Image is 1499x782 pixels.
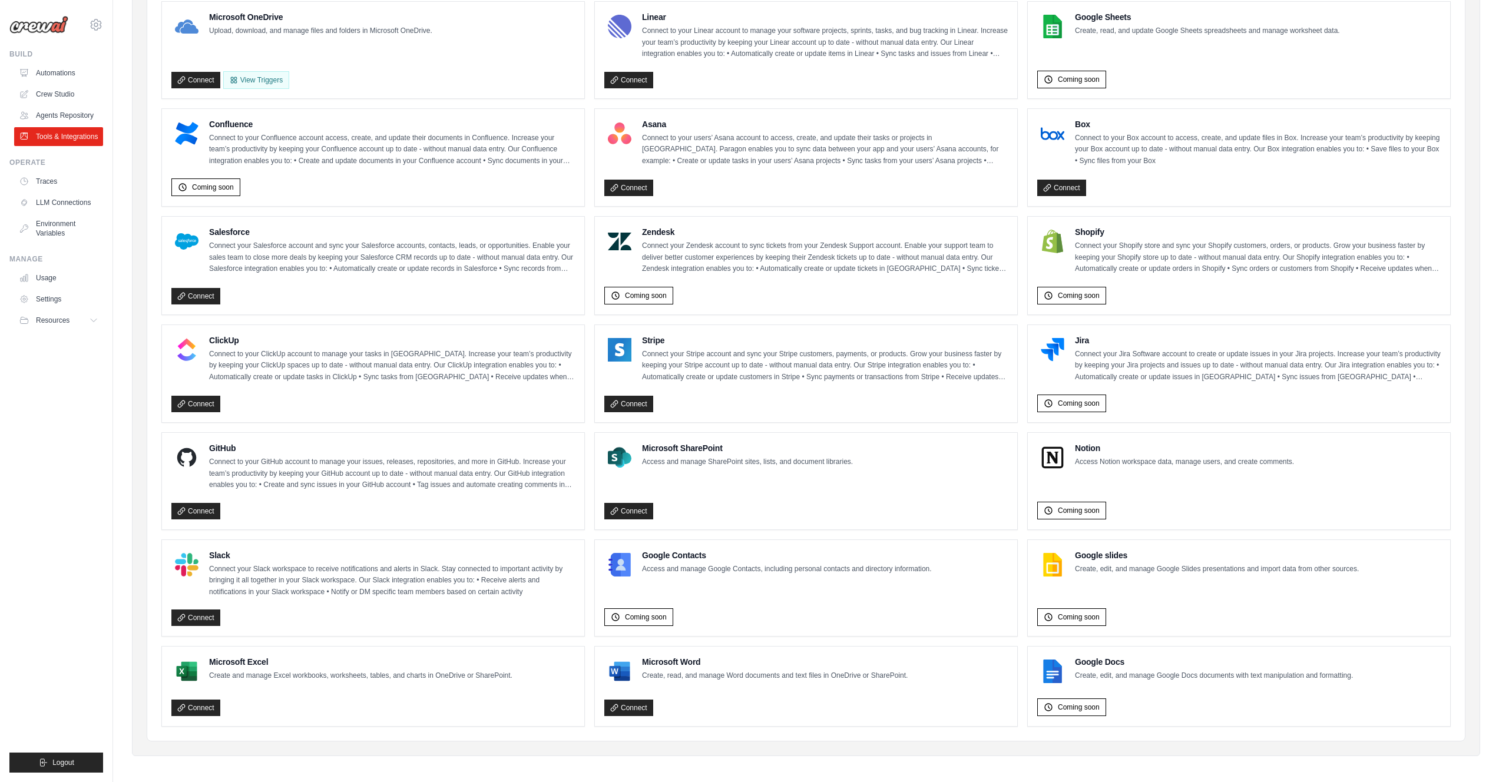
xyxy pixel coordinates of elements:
[1075,240,1441,275] p: Connect your Shopify store and sync your Shopify customers, orders, or products. Grow your busine...
[1075,11,1340,23] h4: Google Sheets
[36,316,70,325] span: Resources
[9,254,103,264] div: Manage
[171,72,220,88] a: Connect
[1075,442,1294,454] h4: Notion
[171,609,220,626] a: Connect
[209,226,575,238] h4: Salesforce
[14,64,103,82] a: Automations
[209,670,512,682] p: Create and manage Excel workbooks, worksheets, tables, and charts in OneDrive or SharePoint.
[175,338,198,362] img: ClickUp Logo
[608,553,631,576] img: Google Contacts Logo
[604,180,653,196] a: Connect
[52,758,74,767] span: Logout
[1075,132,1441,167] p: Connect to your Box account to access, create, and update files in Box. Increase your team’s prod...
[1075,349,1441,383] p: Connect your Jira Software account to create or update issues in your Jira projects. Increase you...
[1075,334,1441,346] h4: Jira
[209,442,575,454] h4: GitHub
[1075,226,1441,238] h4: Shopify
[175,122,198,145] img: Confluence Logo
[1041,338,1064,362] img: Jira Logo
[14,127,103,146] a: Tools & Integrations
[625,612,667,622] span: Coming soon
[608,15,631,38] img: Linear Logo
[642,11,1008,23] h4: Linear
[14,85,103,104] a: Crew Studio
[171,396,220,412] a: Connect
[642,334,1008,346] h4: Stripe
[209,240,575,275] p: Connect your Salesforce account and sync your Salesforce accounts, contacts, leads, or opportunit...
[209,118,575,130] h4: Confluence
[9,49,103,59] div: Build
[604,700,653,716] a: Connect
[1075,549,1359,561] h4: Google slides
[14,269,103,287] a: Usage
[209,349,575,383] p: Connect to your ClickUp account to manage your tasks in [GEOGRAPHIC_DATA]. Increase your team’s p...
[642,549,932,561] h4: Google Contacts
[1058,506,1100,515] span: Coming soon
[642,240,1008,275] p: Connect your Zendesk account to sync tickets from your Zendesk Support account. Enable your suppo...
[14,214,103,243] a: Environment Variables
[608,122,631,145] img: Asana Logo
[175,660,198,683] img: Microsoft Excel Logo
[1041,15,1064,38] img: Google Sheets Logo
[1041,122,1064,145] img: Box Logo
[9,158,103,167] div: Operate
[192,183,234,192] span: Coming soon
[1075,656,1353,668] h4: Google Docs
[642,118,1008,130] h4: Asana
[1041,446,1064,469] img: Notion Logo
[14,290,103,309] a: Settings
[642,564,932,575] p: Access and manage Google Contacts, including personal contacts and directory information.
[642,25,1008,60] p: Connect to your Linear account to manage your software projects, sprints, tasks, and bug tracking...
[223,71,289,89] : View Triggers
[14,311,103,330] button: Resources
[642,349,1008,383] p: Connect your Stripe account and sync your Stripe customers, payments, or products. Grow your busi...
[642,132,1008,167] p: Connect to your users’ Asana account to access, create, and update their tasks or projects in [GE...
[608,338,631,362] img: Stripe Logo
[642,456,853,468] p: Access and manage SharePoint sites, lists, and document libraries.
[171,288,220,304] a: Connect
[171,700,220,716] a: Connect
[642,670,908,682] p: Create, read, and manage Word documents and text files in OneDrive or SharePoint.
[1058,703,1100,712] span: Coming soon
[175,230,198,253] img: Salesforce Logo
[209,334,575,346] h4: ClickUp
[9,753,103,773] button: Logout
[1058,291,1100,300] span: Coming soon
[209,132,575,167] p: Connect to your Confluence account access, create, and update their documents in Confluence. Incr...
[604,503,653,519] a: Connect
[604,72,653,88] a: Connect
[608,446,631,469] img: Microsoft SharePoint Logo
[14,193,103,212] a: LLM Connections
[642,656,908,668] h4: Microsoft Word
[175,446,198,469] img: GitHub Logo
[1058,75,1100,84] span: Coming soon
[209,25,432,37] p: Upload, download, and manage files and folders in Microsoft OneDrive.
[604,396,653,412] a: Connect
[608,660,631,683] img: Microsoft Word Logo
[14,106,103,125] a: Agents Repository
[1058,612,1100,622] span: Coming soon
[175,553,198,576] img: Slack Logo
[9,16,68,34] img: Logo
[1037,180,1086,196] a: Connect
[209,549,575,561] h4: Slack
[175,15,198,38] img: Microsoft OneDrive Logo
[1075,564,1359,575] p: Create, edit, and manage Google Slides presentations and import data from other sources.
[1075,670,1353,682] p: Create, edit, and manage Google Docs documents with text manipulation and formatting.
[209,564,575,598] p: Connect your Slack workspace to receive notifications and alerts in Slack. Stay connected to impo...
[1075,456,1294,468] p: Access Notion workspace data, manage users, and create comments.
[642,442,853,454] h4: Microsoft SharePoint
[1075,25,1340,37] p: Create, read, and update Google Sheets spreadsheets and manage worksheet data.
[209,656,512,668] h4: Microsoft Excel
[1041,553,1064,576] img: Google slides Logo
[608,230,631,253] img: Zendesk Logo
[625,291,667,300] span: Coming soon
[1041,660,1064,683] img: Google Docs Logo
[171,503,220,519] a: Connect
[1075,118,1441,130] h4: Box
[209,11,432,23] h4: Microsoft OneDrive
[1041,230,1064,253] img: Shopify Logo
[1058,399,1100,408] span: Coming soon
[209,456,575,491] p: Connect to your GitHub account to manage your issues, releases, repositories, and more in GitHub....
